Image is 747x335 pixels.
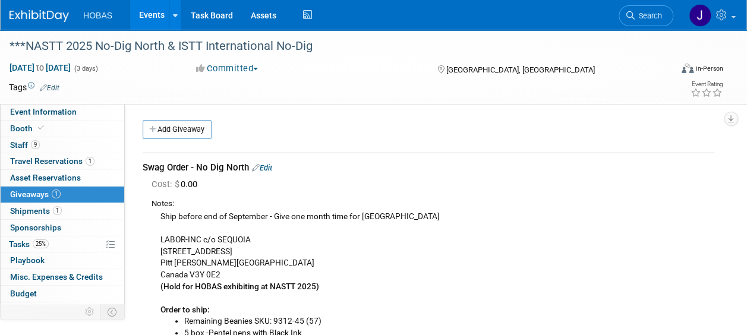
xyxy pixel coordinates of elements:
[1,187,124,203] a: Giveaways1
[52,189,61,198] span: 1
[689,4,711,27] img: Jamie Coe
[40,84,59,92] a: Edit
[10,10,69,22] img: ExhibitDay
[10,206,62,216] span: Shipments
[9,62,71,73] span: [DATE] [DATE]
[1,286,124,302] a: Budget
[1,153,124,169] a: Travel Reservations1
[83,11,112,20] span: HOBAS
[1,137,124,153] a: Staff9
[160,305,210,314] b: Order to ship:
[5,36,662,57] div: ***NASTT 2025 No-Dig North & ISTT International No-Dig
[10,124,46,133] span: Booth
[80,304,100,320] td: Personalize Event Tab Strip
[10,289,37,298] span: Budget
[33,239,49,248] span: 25%
[10,189,61,199] span: Giveaways
[10,255,45,265] span: Playbook
[446,65,595,74] span: [GEOGRAPHIC_DATA], [GEOGRAPHIC_DATA]
[1,203,124,219] a: Shipments1
[635,11,662,20] span: Search
[73,65,98,72] span: (3 days)
[143,120,212,139] a: Add Giveaway
[1,269,124,285] a: Misc. Expenses & Credits
[192,62,263,75] button: Committed
[152,198,714,210] div: Notes:
[1,104,124,120] a: Event Information
[1,252,124,268] a: Playbook
[619,62,723,80] div: Event Format
[9,239,49,249] span: Tasks
[695,64,723,73] div: In-Person
[1,236,124,252] a: Tasks25%
[10,140,40,150] span: Staff
[31,140,40,149] span: 9
[38,125,44,131] i: Booth reservation complete
[682,64,694,73] img: Format-Inperson.png
[252,163,272,172] a: Edit
[152,179,181,189] span: Cost: $
[691,81,723,87] div: Event Rating
[619,5,673,26] a: Search
[1,220,124,236] a: Sponsorships
[184,315,714,327] li: Remaining Beanies SKU: 9312-45 (57)
[143,162,714,174] div: Swag Order - No Dig North
[10,156,94,166] span: Travel Reservations
[10,173,81,182] span: Asset Reservations
[86,157,94,166] span: 1
[10,107,77,116] span: Event Information
[9,81,59,93] td: Tags
[53,206,62,215] span: 1
[10,272,103,282] span: Misc. Expenses & Credits
[1,121,124,137] a: Booth
[1,170,124,186] a: Asset Reservations
[34,63,46,72] span: to
[160,282,319,291] b: (Hold for HOBAS exhibiting at NASTT 2025)
[152,179,202,189] span: 0.00
[10,223,61,232] span: Sponsorships
[100,304,125,320] td: Toggle Event Tabs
